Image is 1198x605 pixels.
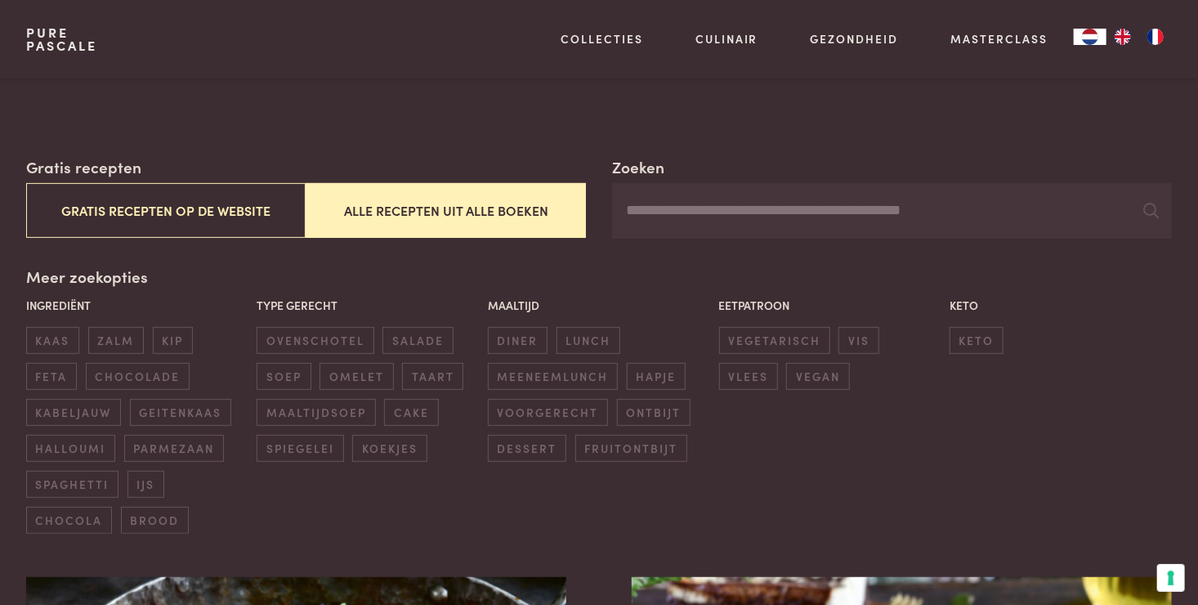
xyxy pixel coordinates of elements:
p: Keto [950,297,1172,314]
span: meeneemlunch [488,363,618,390]
a: Gezondheid [811,30,899,47]
a: Culinair [695,30,758,47]
span: vlees [719,363,778,390]
button: Uw voorkeuren voor toestemming voor trackingtechnologieën [1157,564,1185,592]
span: maaltijdsoep [257,399,375,426]
span: soep [257,363,311,390]
label: Gratis recepten [26,155,141,179]
span: geitenkaas [130,399,231,426]
span: halloumi [26,435,115,462]
span: spiegelei [257,435,343,462]
span: parmezaan [124,435,224,462]
span: hapje [627,363,686,390]
span: taart [402,363,463,390]
label: Zoeken [612,155,664,179]
span: feta [26,363,77,390]
a: PurePascale [26,26,97,52]
span: lunch [557,327,620,354]
ul: Language list [1106,29,1172,45]
span: diner [488,327,548,354]
span: salade [382,327,453,354]
span: ontbijt [617,399,691,426]
span: fruitontbijt [575,435,687,462]
div: Language [1074,29,1106,45]
p: Type gerecht [257,297,479,314]
a: NL [1074,29,1106,45]
a: Collecties [561,30,643,47]
span: cake [384,399,438,426]
span: vegetarisch [719,327,830,354]
button: Alle recepten uit alle boeken [306,183,586,238]
aside: Language selected: Nederlands [1074,29,1172,45]
span: kip [153,327,193,354]
a: Masterclass [950,30,1048,47]
span: vis [838,327,878,354]
span: ovenschotel [257,327,373,354]
span: chocolade [86,363,190,390]
button: Gratis recepten op de website [26,183,306,238]
span: chocola [26,507,112,534]
span: voorgerecht [488,399,608,426]
span: spaghetti [26,471,118,498]
span: brood [121,507,189,534]
a: EN [1106,29,1139,45]
p: Ingrediënt [26,297,248,314]
span: ijs [127,471,164,498]
p: Maaltijd [488,297,710,314]
a: FR [1139,29,1172,45]
p: Eetpatroon [719,297,941,314]
span: zalm [88,327,144,354]
span: omelet [320,363,393,390]
span: dessert [488,435,566,462]
span: keto [950,327,1004,354]
span: kaas [26,327,79,354]
span: vegan [786,363,849,390]
span: kabeljauw [26,399,121,426]
span: koekjes [352,435,427,462]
